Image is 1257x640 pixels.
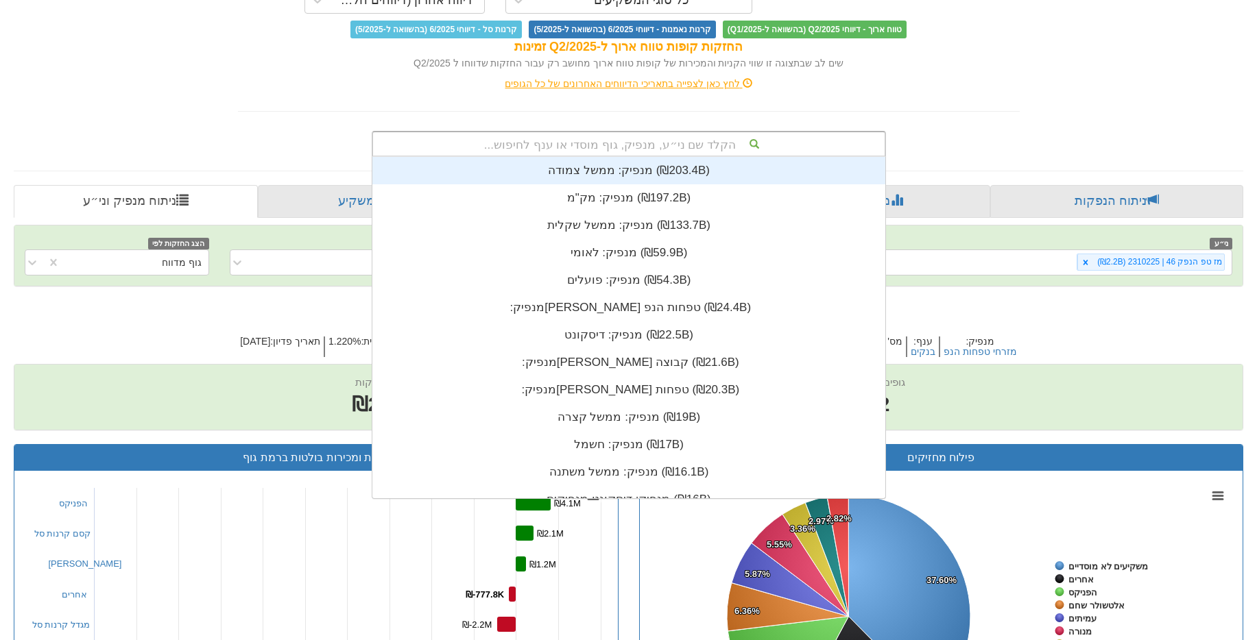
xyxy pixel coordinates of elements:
div: מנפיק: ‏מק"מ ‎(₪197.2B)‎ [372,184,885,212]
h5: ריבית : 1.220% [324,336,388,358]
div: מנפיק: ‏ממשל שקלית ‎(₪133.7B)‎ [372,212,885,239]
div: מנפיק: ‏ממשל קצרה ‎(₪19B)‎ [372,404,885,431]
tspan: משקיעים לא מוסדיים [1068,561,1148,571]
div: מנפיק: ‏ממשל משתנה ‎(₪16.1B)‎ [372,458,885,486]
tspan: הפניקס [1068,587,1097,598]
tspan: 5.87% [745,569,770,579]
div: מנפיק: ‏[PERSON_NAME] קבוצה ‎(₪21.6B)‎ [372,349,885,376]
tspan: ₪-777.8K [466,589,505,600]
button: בנקים [911,347,935,357]
tspan: 5.55% [767,539,792,550]
div: מנפיק: ‏[PERSON_NAME] טפחות הנפ ‎(₪24.4B)‎ [372,294,885,321]
a: הפניקס [59,498,88,508]
div: grid [372,157,885,568]
div: החזקות קופות טווח ארוך ל-Q2/2025 זמינות [238,38,1020,56]
a: מגדל קרנות סל [32,619,90,630]
a: [PERSON_NAME] [49,558,122,569]
tspan: 6.36% [734,606,760,616]
span: טווח ארוך - דיווחי Q2/2025 (בהשוואה ל-Q1/2025) [723,21,907,38]
a: קסם קרנות סל [34,528,91,539]
div: מנפיק: ‏[PERSON_NAME] טפחות ‎(₪20.3B)‎ [372,376,885,404]
span: שווי החזקות [355,376,407,388]
div: גוף מדווח [162,256,202,269]
span: ני״ע [1210,238,1232,249]
tspan: אחרים [1068,574,1094,584]
tspan: ₪4.1M [554,498,581,508]
tspan: 2.97% [809,516,834,526]
a: פרופיל משקיע [258,185,506,218]
div: מז טפ הנפק 46 | 2310225 (₪2.2B) [1093,254,1224,270]
div: מנפיק: ‏ממשל צמודה ‎(₪203.4B)‎ [372,157,885,184]
a: ניתוח מנפיק וני״ע [14,185,258,218]
h3: פילוח מחזיקים [650,452,1233,464]
tspan: עמיתים [1068,613,1097,624]
tspan: ₪2.1M [537,528,564,539]
span: ₪2.2B [352,393,411,415]
span: קרנות סל - דיווחי 6/2025 (בהשוואה ל-5/2025) [350,21,522,38]
div: מנפיק: ‏פועלים ‎(₪54.3B)‎ [372,267,885,294]
tspan: ₪1.2M [529,559,556,569]
a: אחרים [62,589,87,600]
h5: ענף : [906,336,939,358]
h3: קניות ומכירות בולטות ברמת גוף [25,452,608,464]
h5: מנפיק : [939,336,1020,358]
tspan: 37.60% [926,575,957,585]
button: מזרחי טפחות הנפ [944,347,1017,357]
div: שים לב שבתצוגה זו שווי הקניות והמכירות של קופות טווח ארוך מחושב רק עבור החזקות שדווחו ל Q2/2025 [238,56,1020,70]
tspan: מנורה [1068,626,1092,637]
tspan: 3.36% [790,524,815,534]
tspan: 2.82% [826,513,852,524]
div: מנפיק: ‏דיסקונט מנפיקים ‎(₪16B)‎ [372,486,885,513]
span: הצג החזקות לפי [148,238,208,249]
div: מנפיק: ‏דיסקונט ‎(₪22.5B)‎ [372,321,885,349]
div: לחץ כאן לצפייה בתאריכי הדיווחים האחרונים של כל הגופים [228,77,1030,90]
h5: תאריך פדיון : [DATE] [237,336,324,358]
span: קרנות נאמנות - דיווחי 6/2025 (בהשוואה ל-5/2025) [529,21,715,38]
tspan: אלטשולר שחם [1068,600,1125,611]
a: ניתוח הנפקות [990,185,1243,218]
h2: מז טפ הנפק 46 | 2310225 - ניתוח ני״ע [14,300,1243,323]
div: הקלד שם ני״ע, מנפיק, גוף מוסדי או ענף לחיפוש... [373,132,885,156]
div: מנפיק: ‏לאומי ‎(₪59.9B)‎ [372,239,885,267]
div: מנפיק: ‏חשמל ‎(₪17B)‎ [372,431,885,458]
tspan: ₪-2.2M [462,619,492,630]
